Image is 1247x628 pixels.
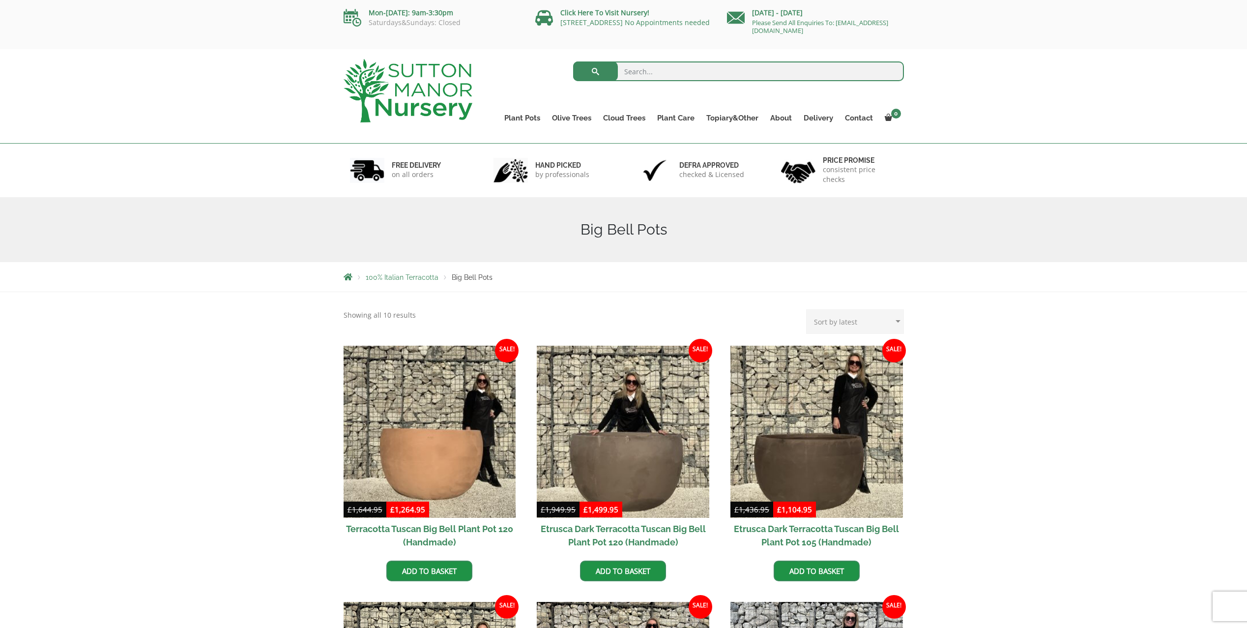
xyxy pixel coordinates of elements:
[537,346,709,518] img: Etrusca Dark Terracotta Tuscan Big Bell Plant Pot 120 (Handmade)
[580,561,666,581] a: Add to basket: “Etrusca Dark Terracotta Tuscan Big Bell Plant Pot 120 (Handmade)”
[882,339,906,362] span: Sale!
[583,505,618,514] bdi: 1,499.95
[498,111,546,125] a: Plant Pots
[700,111,764,125] a: Topiary&Other
[638,158,672,183] img: 3.jpg
[537,346,709,554] a: Sale! Etrusca Dark Terracotta Tuscan Big Bell Plant Pot 120 (Handmade)
[879,111,904,125] a: 0
[541,505,545,514] span: £
[891,109,901,119] span: 0
[390,505,395,514] span: £
[689,339,712,362] span: Sale!
[535,161,589,170] h6: hand picked
[392,170,441,179] p: on all orders
[344,7,521,19] p: Mon-[DATE]: 9am-3:30pm
[541,505,576,514] bdi: 1,949.95
[689,595,712,619] span: Sale!
[560,18,710,27] a: [STREET_ADDRESS] No Appointments needed
[546,111,597,125] a: Olive Trees
[495,339,519,362] span: Sale!
[392,161,441,170] h6: FREE DELIVERY
[537,518,709,553] h2: Etrusca Dark Terracotta Tuscan Big Bell Plant Pot 120 (Handmade)
[344,309,416,321] p: Showing all 10 results
[366,273,438,281] a: 100% Italian Terracotta
[390,505,425,514] bdi: 1,264.95
[882,595,906,619] span: Sale!
[839,111,879,125] a: Contact
[535,170,589,179] p: by professionals
[679,161,744,170] h6: Defra approved
[344,221,904,239] h1: Big Bell Pots
[727,7,904,19] p: [DATE] - [DATE]
[730,346,903,518] img: Etrusca Dark Terracotta Tuscan Big Bell Plant Pot 105 (Handmade)
[752,18,888,35] a: Please Send All Enquiries To: [EMAIL_ADDRESS][DOMAIN_NAME]
[344,346,516,554] a: Sale! Terracotta Tuscan Big Bell Plant Pot 120 (Handmade)
[823,156,898,165] h6: Price promise
[774,561,860,581] a: Add to basket: “Etrusca Dark Terracotta Tuscan Big Bell Plant Pot 105 (Handmade)”
[651,111,700,125] a: Plant Care
[806,309,904,334] select: Shop order
[344,19,521,27] p: Saturdays&Sundays: Closed
[583,505,588,514] span: £
[734,505,739,514] span: £
[493,158,528,183] img: 2.jpg
[734,505,769,514] bdi: 1,436.95
[730,346,903,554] a: Sale! Etrusca Dark Terracotta Tuscan Big Bell Plant Pot 105 (Handmade)
[344,273,904,281] nav: Breadcrumbs
[823,165,898,184] p: consistent price checks
[781,155,815,185] img: 4.jpg
[777,505,812,514] bdi: 1,104.95
[344,59,472,122] img: logo
[764,111,798,125] a: About
[573,61,904,81] input: Search...
[560,8,649,17] a: Click Here To Visit Nursery!
[777,505,782,514] span: £
[348,505,382,514] bdi: 1,644.95
[679,170,744,179] p: checked & Licensed
[344,518,516,553] h2: Terracotta Tuscan Big Bell Plant Pot 120 (Handmade)
[597,111,651,125] a: Cloud Trees
[350,158,384,183] img: 1.jpg
[348,505,352,514] span: £
[452,273,493,281] span: Big Bell Pots
[495,595,519,619] span: Sale!
[344,346,516,518] img: Terracotta Tuscan Big Bell Plant Pot 120 (Handmade)
[730,518,903,553] h2: Etrusca Dark Terracotta Tuscan Big Bell Plant Pot 105 (Handmade)
[798,111,839,125] a: Delivery
[386,561,472,581] a: Add to basket: “Terracotta Tuscan Big Bell Plant Pot 120 (Handmade)”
